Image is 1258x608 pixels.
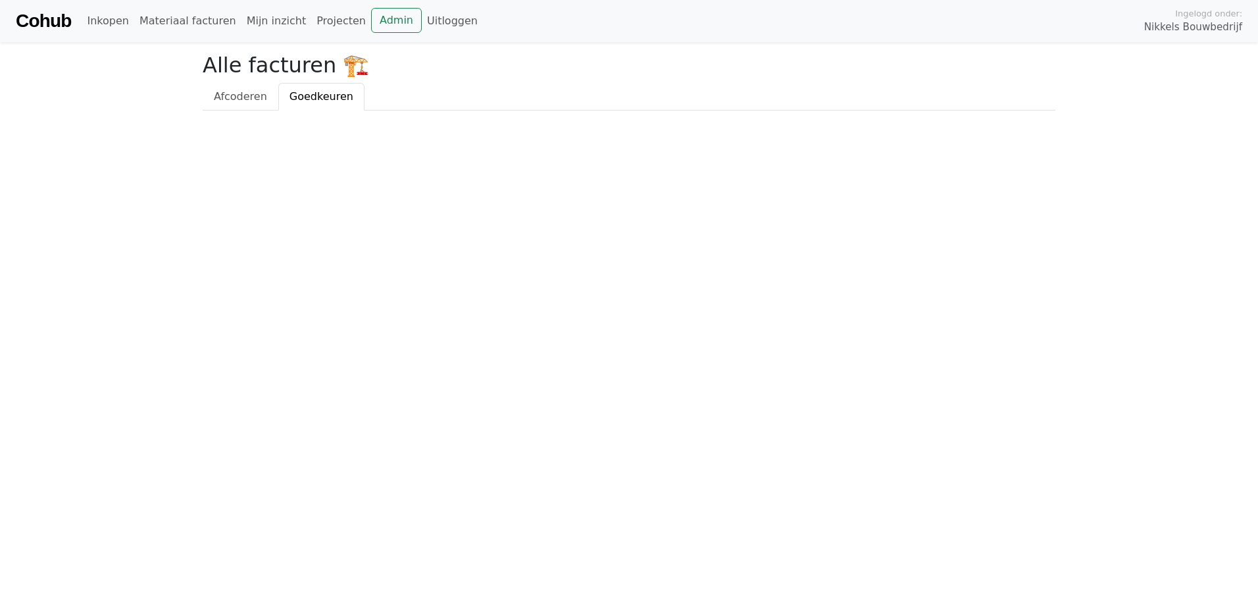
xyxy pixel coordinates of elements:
a: Afcoderen [203,83,278,111]
a: Cohub [16,5,71,37]
span: Ingelogd onder: [1175,7,1242,20]
span: Nikkels Bouwbedrijf [1144,20,1242,35]
a: Uitloggen [422,8,483,34]
a: Goedkeuren [278,83,365,111]
span: Goedkeuren [289,90,353,103]
a: Admin [371,8,422,33]
span: Afcoderen [214,90,267,103]
a: Materiaal facturen [134,8,241,34]
a: Mijn inzicht [241,8,312,34]
a: Projecten [311,8,371,34]
a: Inkopen [82,8,134,34]
h2: Alle facturen 🏗️ [203,53,1055,78]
